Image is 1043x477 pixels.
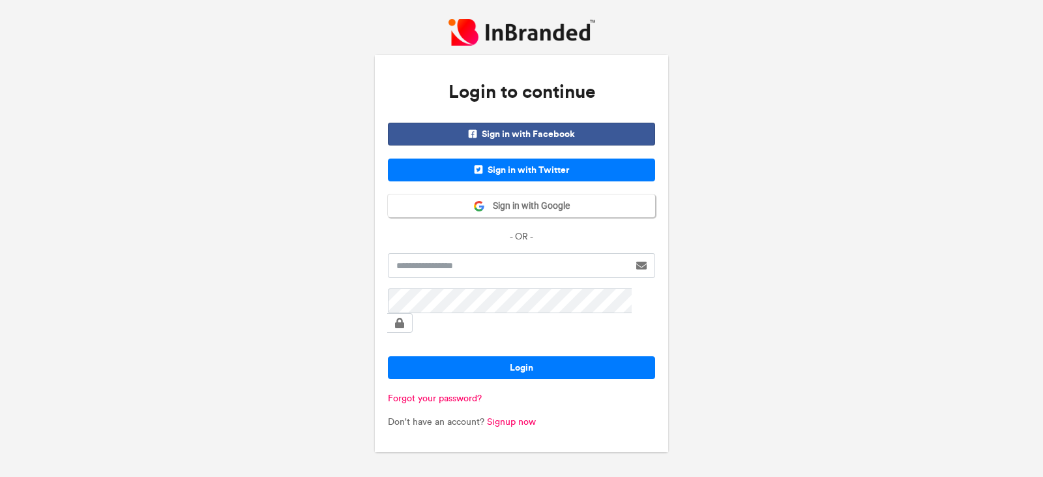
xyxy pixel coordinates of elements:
[388,393,482,404] a: Forgot your password?
[388,159,655,181] span: Sign in with Twitter
[485,200,570,213] span: Sign in with Google
[388,123,655,146] span: Sign in with Facebook
[388,356,655,379] button: Login
[448,19,595,46] img: InBranded Logo
[487,416,536,427] a: Signup now
[388,416,655,429] p: Don't have an account?
[388,230,655,243] p: - OR -
[388,68,655,116] h3: Login to continue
